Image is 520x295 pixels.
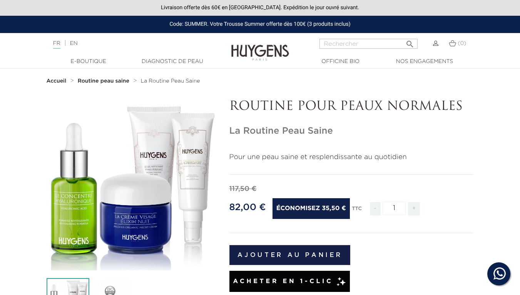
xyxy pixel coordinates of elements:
h1: La Routine Peau Saine [229,126,474,137]
div: TTC [352,201,362,221]
strong: Accueil [47,78,67,84]
p: Pour une peau saine et resplendissante au quotidien [229,152,474,162]
a: E-Boutique [50,58,127,66]
span: + [408,202,420,215]
a: EN [70,41,77,46]
a: Routine peau saine [78,78,131,84]
span: 117,50 € [229,186,257,192]
span: - [370,202,381,215]
a: Accueil [47,78,68,84]
a: Officine Bio [302,58,379,66]
button: Ajouter au panier [229,245,351,265]
a: FR [53,41,60,49]
button:  [403,36,417,47]
span: (0) [458,41,466,46]
p: ROUTINE POUR PEAUX NORMALES [229,99,474,114]
strong: Routine peau saine [78,78,129,84]
a: La Routine Peau Saine [140,78,200,84]
span: 82,00 € [229,203,266,212]
a: Nos engagements [386,58,463,66]
input: Quantité [383,202,406,215]
input: Rechercher [319,39,418,49]
i:  [405,37,415,46]
img: Huygens [231,32,289,62]
a: Diagnostic de peau [134,58,211,66]
span: Économisez 35,50 € [273,198,350,219]
div: | [49,39,211,48]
